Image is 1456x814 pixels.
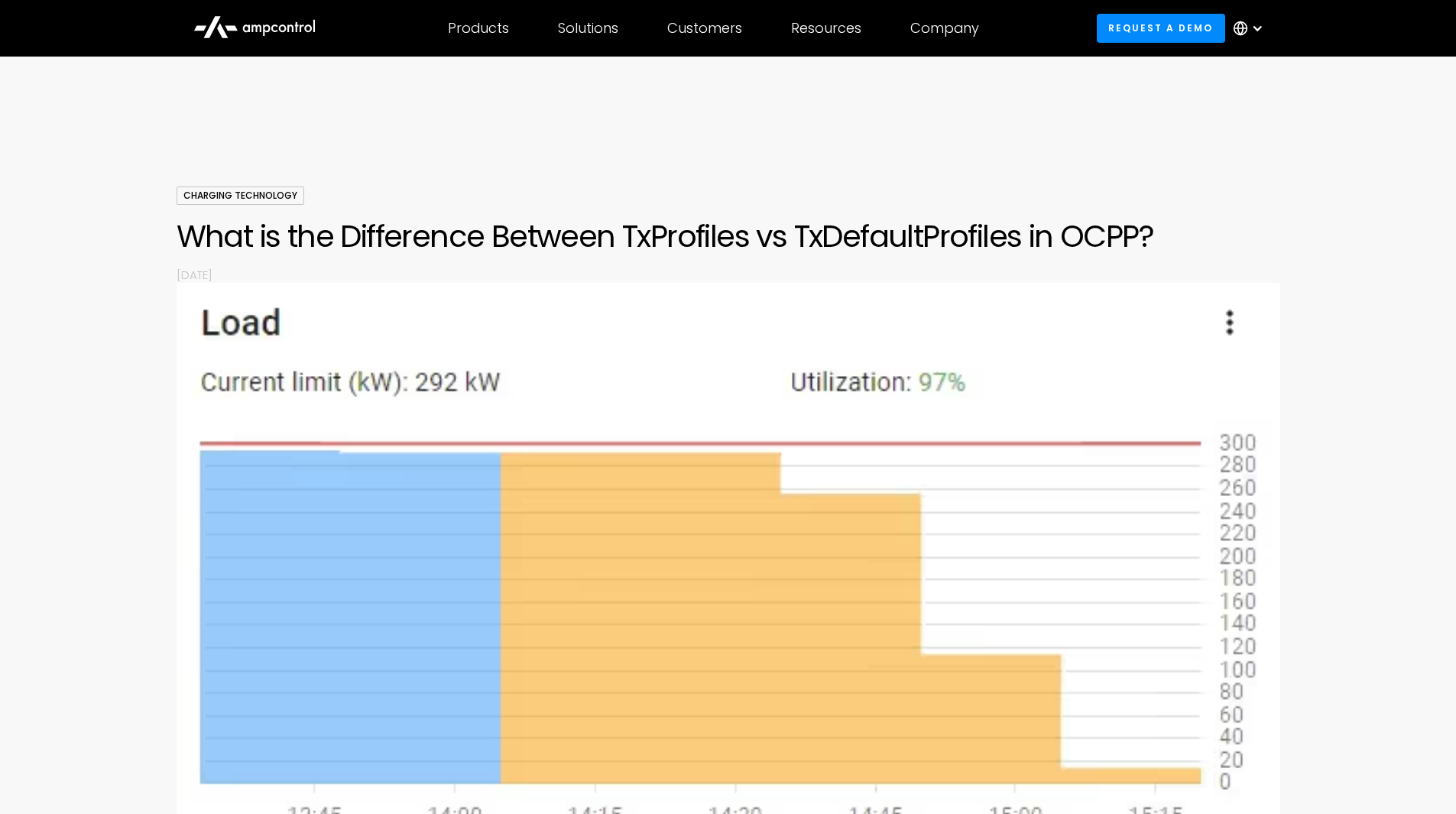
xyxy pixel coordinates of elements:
div: Resources [791,20,861,37]
div: Customers [667,20,742,37]
div: Solutions [558,20,618,37]
p: [DATE] [177,267,1280,283]
a: Request a demo [1097,14,1225,42]
h1: What is the Difference Between TxProfiles vs TxDefaultProfiles in OCPP? [177,218,1280,255]
div: Products [448,20,509,37]
div: Company [910,20,979,37]
div: Charging Technology [177,186,304,205]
